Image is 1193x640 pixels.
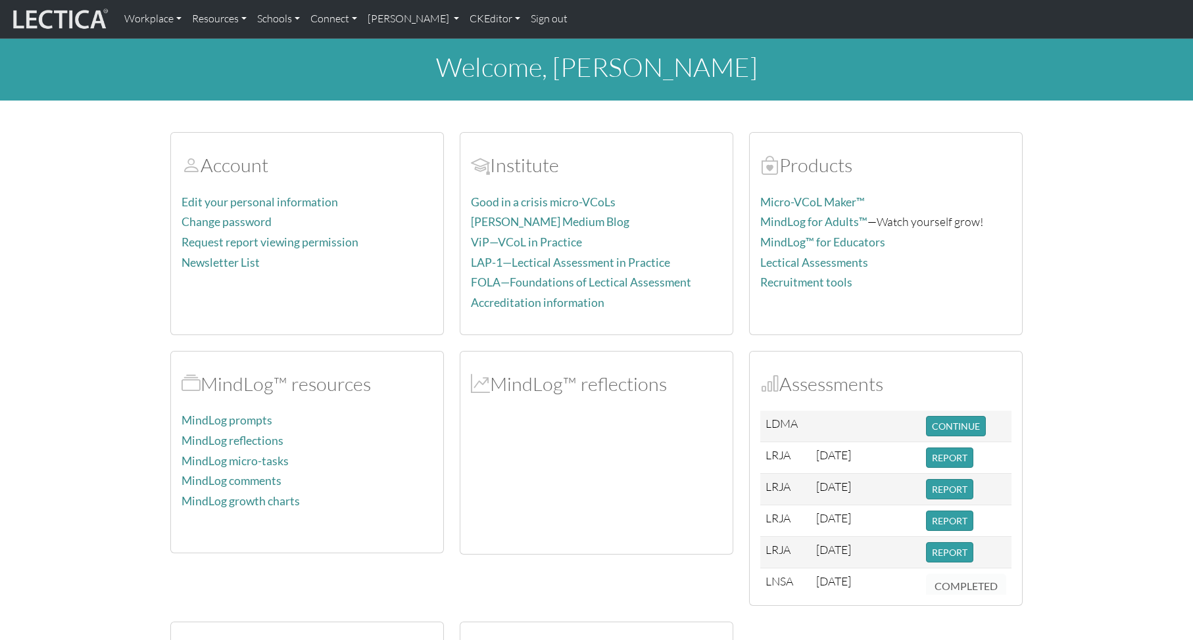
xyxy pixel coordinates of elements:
h2: MindLog™ resources [182,373,433,396]
a: MindLog prompts [182,413,272,427]
a: Request report viewing permission [182,235,358,249]
span: [DATE] [816,447,851,462]
td: LRJA [760,537,811,568]
a: Lectical Assessments [760,256,868,269]
h2: Products [760,154,1011,177]
a: Change password [182,215,272,229]
a: MindLog comments [182,474,281,488]
a: Micro-VCoL Maker™ [760,195,865,209]
button: CONTINUE [926,416,986,436]
button: REPORT [926,479,973,499]
a: MindLog™ for Educators [760,235,885,249]
button: REPORT [926,542,973,562]
a: Connect [305,5,362,33]
span: Assessments [760,372,779,396]
h2: Assessments [760,373,1011,396]
a: MindLog growth charts [182,494,300,508]
a: Good in a crisis micro-VCoLs [471,195,616,209]
a: FOLA—Foundations of Lectical Assessment [471,275,691,289]
button: REPORT [926,447,973,468]
a: Workplace [119,5,187,33]
img: lecticalive [10,7,109,32]
a: CKEditor [464,5,525,33]
a: Newsletter List [182,256,260,269]
a: MindLog reflections [182,434,283,447]
td: LNSA [760,568,811,605]
a: MindLog micro-tasks [182,454,289,468]
a: Schools [252,5,305,33]
span: MindLog™ resources [182,372,201,396]
a: Edit your personal information [182,195,338,209]
a: Accreditation information [471,296,604,309]
a: Resources [187,5,252,33]
a: MindLog for Adults™ [760,215,867,229]
button: REPORT [926,511,973,531]
td: LRJA [760,442,811,474]
span: Account [182,153,201,177]
a: [PERSON_NAME] [362,5,464,33]
td: LRJA [760,505,811,537]
span: [DATE] [816,542,851,557]
span: Account [471,153,490,177]
a: Recruitment tools [760,275,852,289]
td: LRJA [760,474,811,505]
a: Sign out [525,5,573,33]
a: ViP—VCoL in Practice [471,235,582,249]
p: —Watch yourself grow! [760,212,1011,231]
span: [DATE] [816,511,851,525]
span: MindLog [471,372,490,396]
span: [DATE] [816,479,851,493]
a: LAP-1—Lectical Assessment in Practice [471,256,670,269]
a: [PERSON_NAME] Medium Blog [471,215,629,229]
h2: Account [182,154,433,177]
h2: Institute [471,154,722,177]
span: Products [760,153,779,177]
td: LDMA [760,411,811,442]
span: [DATE] [816,574,851,588]
h2: MindLog™ reflections [471,373,722,396]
